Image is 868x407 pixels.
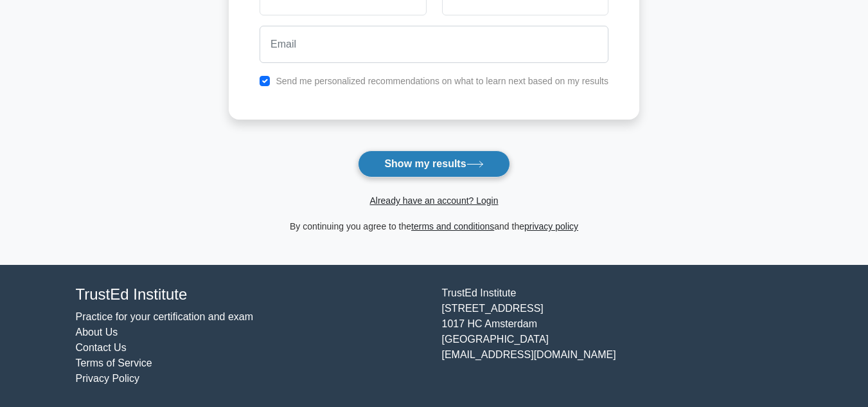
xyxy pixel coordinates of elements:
[260,26,608,63] input: Email
[76,357,152,368] a: Terms of Service
[76,311,254,322] a: Practice for your certification and exam
[276,76,608,86] label: Send me personalized recommendations on what to learn next based on my results
[76,327,118,338] a: About Us
[524,221,578,231] a: privacy policy
[411,221,494,231] a: terms and conditions
[434,285,801,386] div: TrustEd Institute [STREET_ADDRESS] 1017 HC Amsterdam [GEOGRAPHIC_DATA] [EMAIL_ADDRESS][DOMAIN_NAME]
[358,150,509,177] button: Show my results
[76,373,140,384] a: Privacy Policy
[221,219,647,234] div: By continuing you agree to the and the
[76,342,127,353] a: Contact Us
[369,195,498,206] a: Already have an account? Login
[76,285,427,304] h4: TrustEd Institute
